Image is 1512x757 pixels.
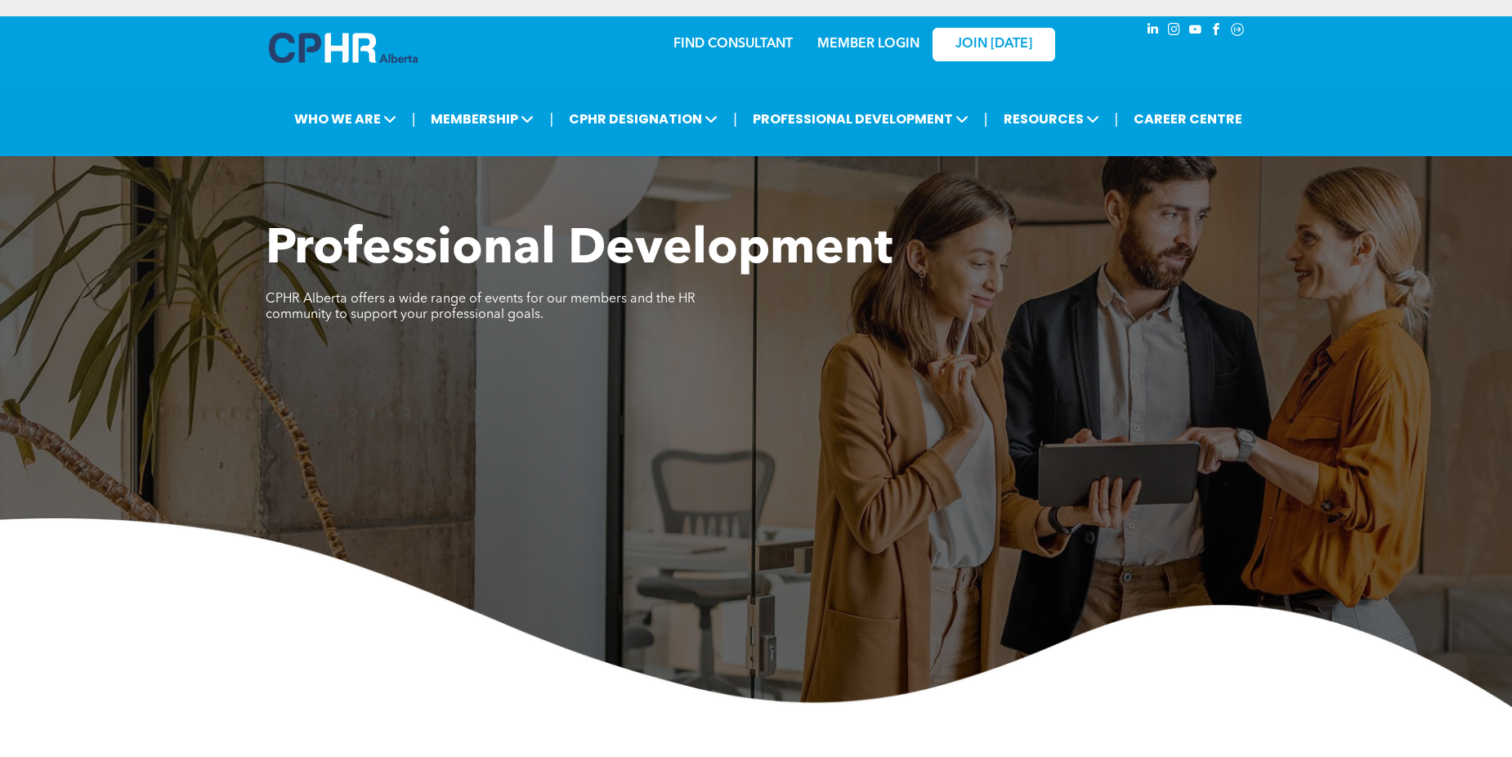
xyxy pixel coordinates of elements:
a: FIND CONSULTANT [673,38,793,51]
span: JOIN [DATE] [955,37,1032,52]
a: JOIN [DATE] [933,28,1055,61]
li: | [733,102,737,136]
a: linkedin [1143,20,1161,43]
span: CPHR Alberta offers a wide range of events for our members and the HR community to support your p... [266,293,696,321]
span: RESOURCES [999,104,1104,134]
span: Professional Development [266,226,892,275]
span: PROFESSIONAL DEVELOPMENT [748,104,973,134]
a: instagram [1165,20,1183,43]
li: | [412,102,416,136]
a: CAREER CENTRE [1129,104,1247,134]
a: youtube [1186,20,1204,43]
a: Social network [1228,20,1246,43]
li: | [549,102,553,136]
a: MEMBER LOGIN [817,38,919,51]
span: CPHR DESIGNATION [564,104,722,134]
span: WHO WE ARE [289,104,401,134]
img: A blue and white logo for cp alberta [269,33,418,63]
li: | [1115,102,1119,136]
a: facebook [1207,20,1225,43]
span: MEMBERSHIP [426,104,539,134]
li: | [984,102,988,136]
